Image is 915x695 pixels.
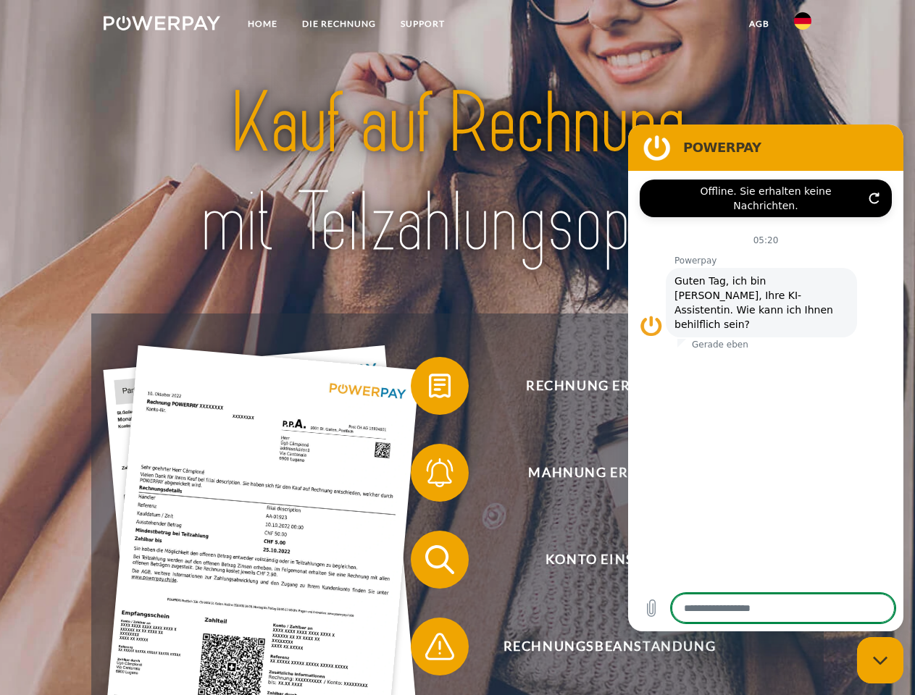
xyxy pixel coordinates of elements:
[432,618,787,675] span: Rechnungsbeanstandung
[422,368,458,404] img: qb_bill.svg
[422,455,458,491] img: qb_bell.svg
[104,16,220,30] img: logo-powerpay-white.svg
[411,444,787,502] button: Mahnung erhalten?
[422,628,458,665] img: qb_warning.svg
[737,11,782,37] a: agb
[290,11,388,37] a: DIE RECHNUNG
[432,444,787,502] span: Mahnung erhalten?
[411,357,787,415] button: Rechnung erhalten?
[857,637,903,683] iframe: Schaltfläche zum Öffnen des Messaging-Fensters; Konversation läuft
[794,12,811,30] img: de
[432,531,787,589] span: Konto einsehen
[388,11,457,37] a: SUPPORT
[411,618,787,675] button: Rechnungsbeanstandung
[628,125,903,631] iframe: Messaging-Fenster
[411,531,787,589] button: Konto einsehen
[138,69,777,277] img: title-powerpay_de.svg
[432,357,787,415] span: Rechnung erhalten?
[422,542,458,578] img: qb_search.svg
[235,11,290,37] a: Home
